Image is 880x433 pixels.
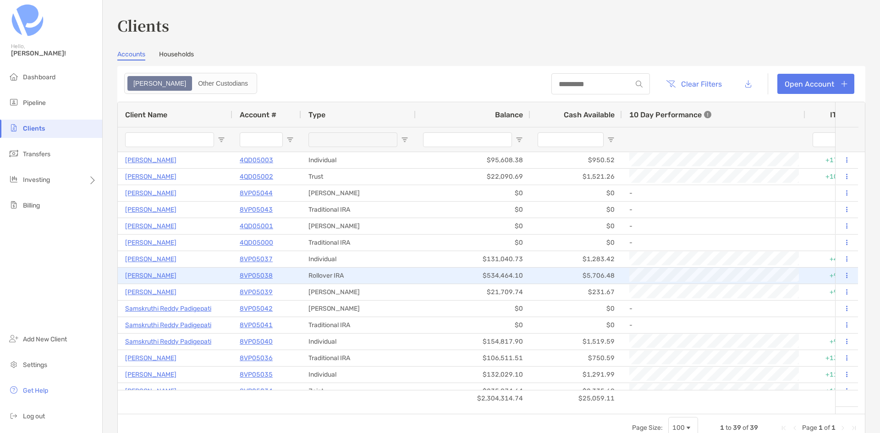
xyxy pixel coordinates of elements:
[416,235,530,251] div: $0
[23,99,46,107] span: Pipeline
[819,424,823,432] span: 1
[780,424,787,432] div: First Page
[23,125,45,132] span: Clients
[240,336,273,347] a: 8VP05040
[240,187,273,199] a: 8VP05044
[416,367,530,383] div: $132,029.10
[193,77,253,90] div: Other Custodians
[805,268,860,284] div: +9.43%
[416,202,530,218] div: $0
[530,284,622,300] div: $231.67
[8,199,19,210] img: billing icon
[125,369,176,380] a: [PERSON_NAME]
[805,185,860,201] div: 0%
[301,317,416,333] div: Traditional IRA
[23,412,45,420] span: Log out
[240,253,273,265] a: 8VP05037
[301,367,416,383] div: Individual
[813,132,842,147] input: ITD Filter Input
[805,301,860,317] div: 0%
[416,169,530,185] div: $22,090.69
[672,424,685,432] div: 100
[301,284,416,300] div: [PERSON_NAME]
[240,132,283,147] input: Account # Filter Input
[11,4,44,37] img: Zoe Logo
[23,202,40,209] span: Billing
[240,352,273,364] p: 8VP05036
[23,335,67,343] span: Add New Client
[301,202,416,218] div: Traditional IRA
[8,122,19,133] img: clients icon
[530,317,622,333] div: $0
[159,50,194,60] a: Households
[124,73,257,94] div: segmented control
[240,286,273,298] p: 8VP05039
[733,424,741,432] span: 39
[805,317,860,333] div: 0%
[530,334,622,350] div: $1,519.59
[750,424,758,432] span: 39
[286,136,294,143] button: Open Filter Menu
[301,152,416,168] div: Individual
[240,237,273,248] p: 4QD05000
[629,102,711,127] div: 10 Day Performance
[240,171,273,182] a: 4QD05002
[125,303,211,314] p: Samskruthi Reddy Padigepati
[125,110,167,119] span: Client Name
[416,317,530,333] div: $0
[530,235,622,251] div: $0
[125,132,214,147] input: Client Name Filter Input
[416,268,530,284] div: $534,464.10
[125,204,176,215] a: [PERSON_NAME]
[805,251,860,267] div: +4.61%
[240,270,273,281] a: 8VP05038
[516,136,523,143] button: Open Filter Menu
[125,319,211,331] a: Samskruthi Reddy Padigepati
[240,385,273,397] a: 8VP05034
[240,303,273,314] a: 8VP05042
[8,148,19,159] img: transfers icon
[125,286,176,298] p: [PERSON_NAME]
[125,154,176,166] a: [PERSON_NAME]
[301,350,416,366] div: Traditional IRA
[125,220,176,232] a: [PERSON_NAME]
[416,284,530,300] div: $21,709.74
[117,50,145,60] a: Accounts
[125,336,211,347] a: Samskruthi Reddy Padigepati
[530,251,622,267] div: $1,283.42
[416,301,530,317] div: $0
[416,390,530,406] div: $2,304,314.74
[240,220,273,232] a: 4QD05001
[495,110,523,119] span: Balance
[416,185,530,201] div: $0
[530,202,622,218] div: $0
[125,253,176,265] a: [PERSON_NAME]
[301,334,416,350] div: Individual
[301,218,416,234] div: [PERSON_NAME]
[23,150,50,158] span: Transfers
[777,74,854,94] a: Open Account
[805,383,860,399] div: +13.64%
[416,251,530,267] div: $131,040.73
[805,284,860,300] div: +9.29%
[11,49,97,57] span: [PERSON_NAME]!
[805,202,860,218] div: 0%
[301,185,416,201] div: [PERSON_NAME]
[607,136,615,143] button: Open Filter Menu
[564,110,615,119] span: Cash Available
[125,385,176,397] p: [PERSON_NAME]
[629,301,798,316] div: -
[218,136,225,143] button: Open Filter Menu
[240,319,273,331] p: 8VP05041
[530,268,622,284] div: $5,706.48
[805,152,860,168] div: +17.46%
